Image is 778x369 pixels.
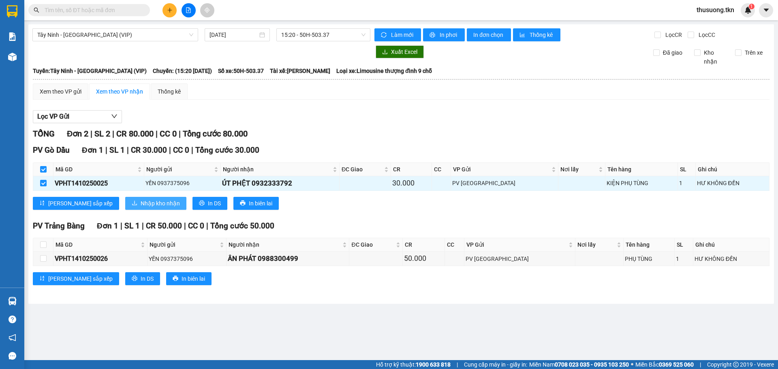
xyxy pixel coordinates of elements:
[659,361,694,368] strong: 0369 525 060
[76,30,339,40] li: Hotline: 1900 8153
[697,179,768,188] div: HƯ KHÔNG ĐỀN
[169,145,171,155] span: |
[160,129,177,139] span: CC 0
[179,129,181,139] span: |
[744,6,752,14] img: icon-new-feature
[209,30,258,39] input: 14/10/2025
[109,145,125,155] span: SL 1
[195,145,259,155] span: Tổng cước 30.000
[173,275,178,282] span: printer
[37,111,69,122] span: Lọc VP Gửi
[204,7,210,13] span: aim
[679,179,694,188] div: 1
[124,221,140,230] span: SL 1
[55,254,146,264] div: VPHT1410250026
[530,30,554,39] span: Thống kê
[40,87,81,96] div: Xem theo VP gửi
[33,145,70,155] span: PV Gò Dầu
[376,360,451,369] span: Hỗ trợ kỹ thuật:
[607,179,676,188] div: KIỆN PHỤ TÙNG
[200,3,214,17] button: aim
[208,199,221,208] span: In DS
[605,163,678,176] th: Tên hàng
[9,334,16,341] span: notification
[162,3,177,17] button: plus
[451,176,558,190] td: PV Hòa Thành
[199,200,205,207] span: printer
[153,66,212,75] span: Chuyến: (15:20 [DATE])
[141,199,180,208] span: Nhập kho nhận
[513,28,560,41] button: bar-chartThống kê
[191,145,193,155] span: |
[150,240,218,249] span: Người gửi
[82,145,103,155] span: Đơn 1
[662,30,683,39] span: Lọc CR
[403,238,445,252] th: CR
[146,221,182,230] span: CR 50.000
[391,163,432,176] th: CR
[342,165,383,174] span: ĐC Giao
[34,7,39,13] span: search
[742,48,766,57] span: Trên xe
[374,28,421,41] button: syncLàm mới
[763,6,770,14] span: caret-down
[37,29,193,41] span: Tây Ninh - Sài Gòn (VIP)
[229,240,341,249] span: Người nhận
[381,32,388,38] span: sync
[145,179,219,188] div: YẾN 0937375096
[111,113,118,119] span: down
[625,254,673,263] div: PHỤ TÙNG
[432,163,451,176] th: CC
[392,177,430,189] div: 30.000
[149,254,225,263] div: YẾN 0937375096
[33,272,119,285] button: sort-ascending[PERSON_NAME] sắp xếp
[416,361,451,368] strong: 1900 633 818
[76,20,339,30] li: [STREET_ADDRESS][PERSON_NAME]. [GEOGRAPHIC_DATA], Tỉnh [GEOGRAPHIC_DATA]
[142,221,144,230] span: |
[404,253,443,264] div: 50.000
[391,30,415,39] span: Làm mới
[473,30,504,39] span: In đơn chọn
[281,29,365,41] span: 15:20 - 50H-503.37
[10,59,91,72] b: GỬI : PV Gò Dầu
[430,32,436,38] span: printer
[555,361,629,368] strong: 0708 023 035 - 0935 103 250
[90,129,92,139] span: |
[635,360,694,369] span: Miền Bắc
[112,129,114,139] span: |
[45,6,140,15] input: Tìm tên, số ĐT hoặc mã đơn
[132,275,137,282] span: printer
[167,7,173,13] span: plus
[445,238,465,252] th: CC
[182,274,205,283] span: In biên lai
[249,199,272,208] span: In biên lai
[336,66,432,75] span: Loại xe: Limousine thượng đỉnh 9 chỗ
[48,199,113,208] span: [PERSON_NAME] sắp xếp
[9,316,16,323] span: question-circle
[696,163,769,176] th: Ghi chú
[466,254,574,263] div: PV [GEOGRAPHIC_DATA]
[660,48,686,57] span: Đã giao
[464,252,575,266] td: PV Hòa Thành
[382,49,388,55] span: download
[8,32,17,41] img: solution-icon
[676,254,691,263] div: 1
[391,47,417,56] span: Xuất Excel
[186,7,191,13] span: file-add
[116,129,154,139] span: CR 80.000
[10,10,51,51] img: logo.jpg
[8,297,17,305] img: warehouse-icon
[127,145,129,155] span: |
[233,197,279,210] button: printerIn biên lai
[693,238,769,252] th: Ghi chú
[206,221,208,230] span: |
[125,197,186,210] button: downloadNhập kho nhận
[33,197,119,210] button: sort-ascending[PERSON_NAME] sắp xếp
[56,240,139,249] span: Mã GD
[125,272,160,285] button: printerIn DS
[733,362,739,367] span: copyright
[166,272,212,285] button: printerIn biên lai
[182,3,196,17] button: file-add
[120,221,122,230] span: |
[33,221,85,230] span: PV Trảng Bàng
